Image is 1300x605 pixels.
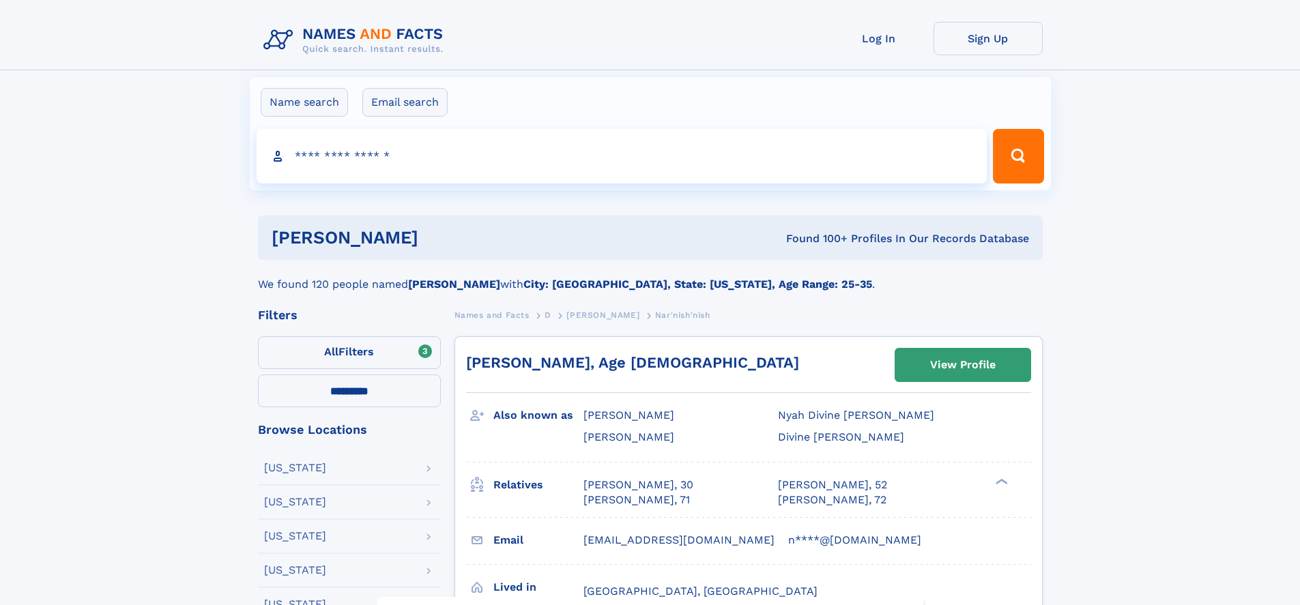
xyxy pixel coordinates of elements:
[258,22,454,59] img: Logo Names and Facts
[258,336,441,369] label: Filters
[493,529,583,552] h3: Email
[261,88,348,117] label: Name search
[583,430,674,443] span: [PERSON_NAME]
[566,310,639,320] span: [PERSON_NAME]
[324,345,338,358] span: All
[778,409,934,422] span: Nyah Divine [PERSON_NAME]
[778,477,887,492] a: [PERSON_NAME], 52
[778,430,904,443] span: Divine [PERSON_NAME]
[545,306,551,323] a: D
[362,88,448,117] label: Email search
[583,585,818,597] span: [GEOGRAPHIC_DATA], [GEOGRAPHIC_DATA]
[258,309,441,321] div: Filters
[258,260,1043,293] div: We found 120 people named with .
[778,492,886,507] a: [PERSON_NAME], 72
[583,409,674,422] span: [PERSON_NAME]
[264,462,326,473] div: [US_STATE]
[264,565,326,576] div: [US_STATE]
[566,306,639,323] a: [PERSON_NAME]
[895,349,1030,381] a: View Profile
[583,477,693,492] a: [PERSON_NAME], 30
[493,473,583,497] h3: Relatives
[523,278,872,291] b: City: [GEOGRAPHIC_DATA], State: [US_STATE], Age Range: 25-35
[824,22,934,55] a: Log In
[466,354,799,371] a: [PERSON_NAME], Age [DEMOGRAPHIC_DATA]
[993,129,1043,183] button: Search Button
[272,229,603,246] h1: [PERSON_NAME]
[583,533,775,546] span: [EMAIL_ADDRESS][DOMAIN_NAME]
[264,531,326,542] div: [US_STATE]
[258,424,441,436] div: Browse Locations
[602,231,1029,246] div: Found 100+ Profiles In Our Records Database
[583,492,690,507] a: [PERSON_NAME], 71
[264,497,326,507] div: [US_STATE]
[454,306,530,323] a: Names and Facts
[934,22,1043,55] a: Sign Up
[992,477,1009,486] div: ❯
[257,129,987,183] input: search input
[408,278,500,291] b: [PERSON_NAME]
[930,349,996,381] div: View Profile
[545,310,551,320] span: D
[493,576,583,599] h3: Lived in
[655,310,710,320] span: Nar'nish'nish
[493,404,583,427] h3: Also known as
